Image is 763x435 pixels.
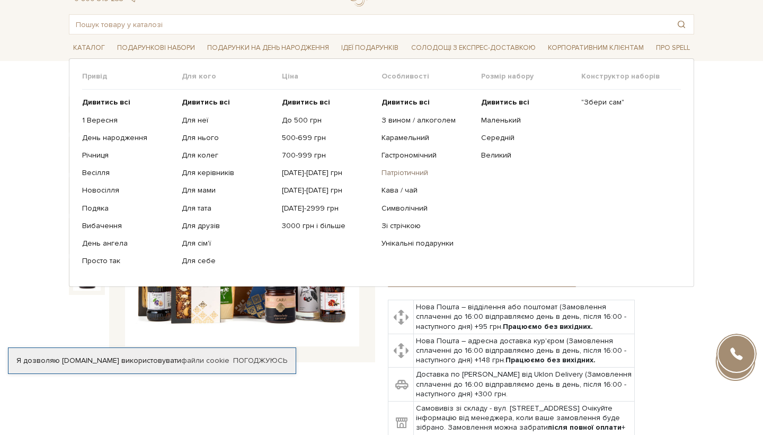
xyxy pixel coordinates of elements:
[481,133,573,143] a: Середній
[69,58,694,287] div: Каталог
[548,423,622,432] b: після повної оплати
[407,39,540,57] a: Солодощі з експрес-доставкою
[414,300,635,334] td: Нова Пошта – відділення або поштомат (Замовлення сплаченні до 16:00 відправляємо день в день, піс...
[182,72,281,81] span: Для кого
[282,133,374,143] a: 500-699 грн
[82,186,174,195] a: Новосілля
[82,168,174,178] a: Весілля
[414,334,635,368] td: Нова Пошта – адресна доставка кур'єром (Замовлення сплаченні до 16:00 відправляємо день в день, п...
[233,356,287,366] a: Погоджуюсь
[414,368,635,402] td: Доставка по [PERSON_NAME] від Uklon Delivery (Замовлення сплаченні до 16:00 відправляємо день в д...
[82,98,174,107] a: Дивитись всі
[282,168,374,178] a: [DATE]-[DATE] грн
[182,151,273,160] a: Для колег
[481,151,573,160] a: Великий
[481,72,581,81] span: Розмір набору
[282,221,374,231] a: 3000 грн і більше
[182,133,273,143] a: Для нього
[282,186,374,195] a: [DATE]-[DATE] грн
[82,98,130,107] b: Дивитись всі
[203,40,333,56] span: Подарунки на День народження
[282,72,381,81] span: Ціна
[82,256,174,266] a: Просто так
[381,116,473,125] a: З вином / алкоголем
[669,15,694,34] button: Пошук товару у каталозі
[82,239,174,248] a: День ангела
[182,221,273,231] a: Для друзів
[544,39,648,57] a: Корпоративним клієнтам
[182,98,230,107] b: Дивитись всі
[182,186,273,195] a: Для мами
[481,116,573,125] a: Маленький
[182,239,273,248] a: Для сім'ї
[381,98,473,107] a: Дивитись всі
[381,239,473,248] a: Унікальні подарунки
[381,151,473,160] a: Гастрономічний
[69,15,669,34] input: Пошук товару у каталозі
[282,98,330,107] b: Дивитись всі
[182,256,273,266] a: Для себе
[82,221,174,231] a: Вибачення
[381,72,481,81] span: Особливості
[581,72,681,81] span: Конструктор наборів
[505,355,596,364] b: Працюємо без вихідних.
[282,151,374,160] a: 700-999 грн
[381,186,473,195] a: Кава / чай
[182,116,273,125] a: Для неї
[182,204,273,213] a: Для тата
[381,168,473,178] a: Патріотичний
[381,221,473,231] a: Зі стрічкою
[182,168,273,178] a: Для керівників
[82,151,174,160] a: Річниця
[381,204,473,213] a: Символічний
[282,204,374,213] a: [DATE]-2999 грн
[82,133,174,143] a: День народження
[481,98,573,107] a: Дивитись всі
[181,356,229,365] a: файли cookie
[82,72,182,81] span: Привід
[503,322,593,331] b: Працюємо без вихідних.
[113,40,199,56] span: Подарункові набори
[652,40,694,56] span: Про Spell
[8,356,296,366] div: Я дозволяю [DOMAIN_NAME] використовувати
[381,133,473,143] a: Карамельний
[481,98,529,107] b: Дивитись всі
[581,98,673,107] a: "Збери сам"
[182,98,273,107] a: Дивитись всі
[82,204,174,213] a: Подяка
[381,98,430,107] b: Дивитись всі
[282,98,374,107] a: Дивитись всі
[282,116,374,125] a: До 500 грн
[69,40,109,56] span: Каталог
[82,116,174,125] a: 1 Вересня
[337,40,403,56] span: Ідеї подарунків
